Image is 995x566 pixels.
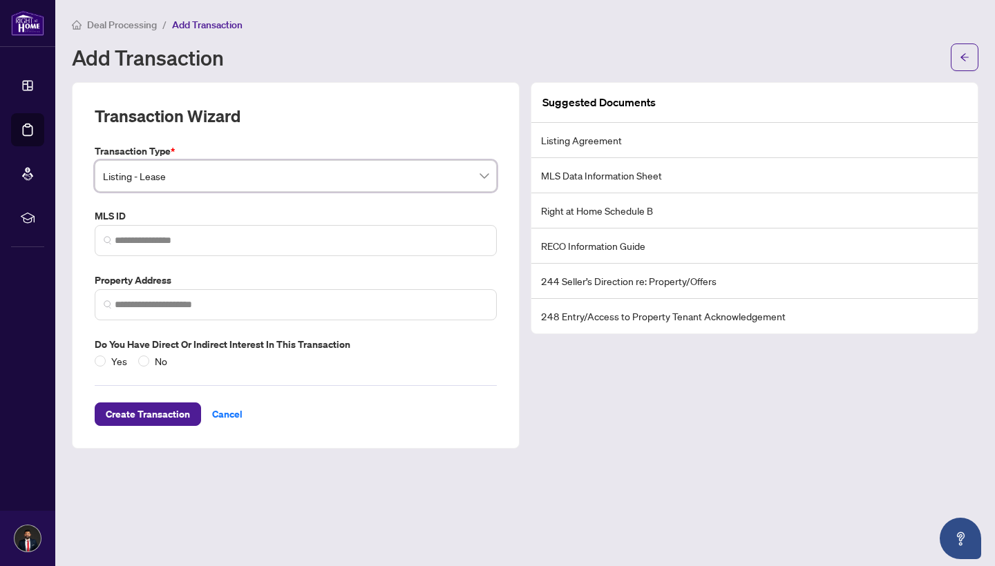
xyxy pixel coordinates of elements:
[95,208,497,224] label: MLS ID
[542,94,656,111] article: Suggested Documents
[95,337,497,352] label: Do you have direct or indirect interest in this transaction
[72,46,224,68] h1: Add Transaction
[172,19,243,31] span: Add Transaction
[15,525,41,552] img: Profile Icon
[95,105,240,127] h2: Transaction Wizard
[960,52,969,62] span: arrow-left
[106,353,133,369] span: Yes
[201,402,254,426] button: Cancel
[531,264,978,299] li: 244 Seller’s Direction re: Property/Offers
[95,273,497,288] label: Property Address
[11,10,44,36] img: logo
[531,158,978,193] li: MLS Data Information Sheet
[104,300,112,309] img: search_icon
[106,403,190,425] span: Create Transaction
[531,193,978,228] li: Right at Home Schedule B
[531,299,978,333] li: 248 Entry/Access to Property Tenant Acknowledgement
[103,163,489,189] span: Listing - Lease
[149,353,173,369] span: No
[940,518,981,559] button: Open asap
[72,20,82,30] span: home
[95,144,497,159] label: Transaction Type
[162,17,167,32] li: /
[87,19,157,31] span: Deal Processing
[104,236,112,244] img: search_icon
[531,123,978,158] li: Listing Agreement
[531,228,978,264] li: RECO Information Guide
[212,403,243,425] span: Cancel
[95,402,201,426] button: Create Transaction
